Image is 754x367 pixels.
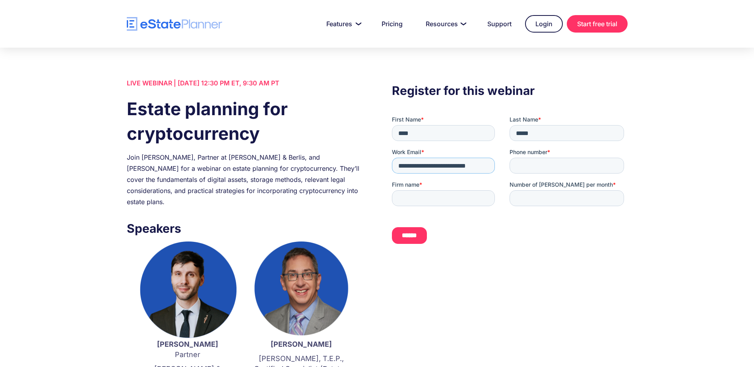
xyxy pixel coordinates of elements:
h3: Speakers [127,219,362,238]
iframe: Form 0 [392,116,627,251]
a: home [127,17,222,31]
div: LIVE WEBINAR | [DATE] 12:30 PM ET, 9:30 AM PT [127,77,362,89]
a: Resources [416,16,474,32]
a: Start free trial [567,15,628,33]
strong: [PERSON_NAME] [157,340,218,348]
a: Support [478,16,521,32]
h1: Estate planning for cryptocurrency [127,97,362,146]
div: Join [PERSON_NAME], Partner at [PERSON_NAME] & Berlis, and [PERSON_NAME] for a webinar on estate ... [127,152,362,207]
strong: [PERSON_NAME] [271,340,332,348]
a: Pricing [372,16,412,32]
a: Features [317,16,368,32]
a: Login [525,15,563,33]
h3: Register for this webinar [392,81,627,100]
p: Partner [139,339,236,360]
